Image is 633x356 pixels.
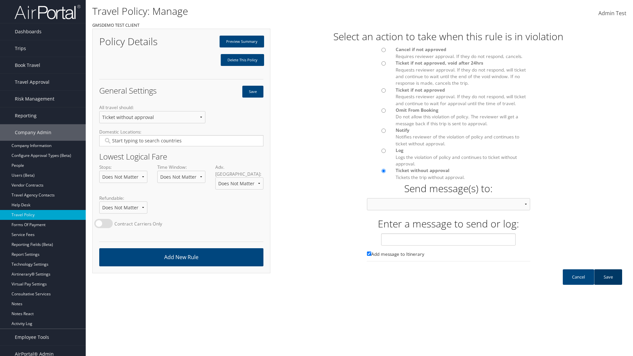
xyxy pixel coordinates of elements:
[15,329,49,345] span: Employee Tools
[15,107,37,124] span: Reporting
[367,198,530,210] select: Warning: Invalid argument supplied for foreach() in /var/www/[DOMAIN_NAME][URL] on line 20
[99,111,205,123] select: All travel should:
[220,36,264,47] a: Preview Summary
[215,177,263,190] select: Adv. [GEOGRAPHIC_DATA]:
[99,248,263,266] a: Add New Rule
[99,201,147,214] select: Refundable:
[15,40,26,57] span: Trips
[396,46,530,60] label: Requires reviewer approval. If they do not respond, cancels.
[563,269,594,285] a: Cancel
[396,167,530,181] label: Tickets the trip without approval.
[598,3,626,24] a: Admin Test
[396,127,409,133] span: Notify
[15,4,80,20] img: airportal-logo.png
[396,127,530,147] label: Notifies reviewer of the violation of policy and continues to ticket without approval.
[15,91,54,107] span: Risk Management
[242,86,263,98] button: Save
[367,252,371,256] input: Please leave this blank if you are unsure. Add message to Itinerary
[99,153,263,161] h2: Lowest Logical Fare
[367,182,530,195] h1: Send message(s) to:
[396,167,449,173] span: Ticket without approval
[396,147,530,167] label: Logs the violation of policy and continues to ticket without approval.
[270,217,626,231] h1: Enter a message to send or log:
[92,22,139,28] small: GMSDEMO TEST CLIENT
[15,74,49,90] span: Travel Approval
[99,129,263,152] label: Domestic Locations:
[99,171,147,183] select: Stops:
[15,124,51,141] span: Company Admin
[215,164,263,195] label: Adv. [GEOGRAPHIC_DATA]:
[99,104,205,128] label: All travel should:
[15,57,40,74] span: Book Travel
[396,107,530,127] label: Do not allow this violation of policy. The reviewer will get a message back if this trip is sent ...
[396,60,483,66] span: Ticket if not approved, void after 24hrs
[396,46,446,52] span: Cancel if not approved
[396,87,530,107] label: Requests reviewer approval. If they do not respond, will ticket and continue to wait for approval...
[396,60,530,87] label: Requests reviewer approval. If they do not respond, will ticket and continue to wait until the en...
[598,10,626,17] span: Admin Test
[99,37,176,46] h1: Policy Details
[99,164,147,188] label: Stops:
[221,54,264,66] a: Delete This Policy
[367,251,530,261] label: Please leave this blank if you are unsure.
[594,269,622,285] a: Save
[157,171,205,183] select: Time Window:
[15,23,42,40] span: Dashboards
[157,164,205,188] label: Time Window:
[396,87,445,93] span: Ticket if not approved
[92,4,448,18] h1: Travel Policy: Manage
[114,221,162,227] label: Contract Carriers Only
[396,107,438,113] span: Omit From Booking
[396,147,404,153] span: Log
[99,195,147,219] label: Refundable:
[270,30,626,44] h1: Select an action to take when this rule is in violation
[104,137,259,144] input: Domestic Locations:
[99,87,176,95] h2: General Settings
